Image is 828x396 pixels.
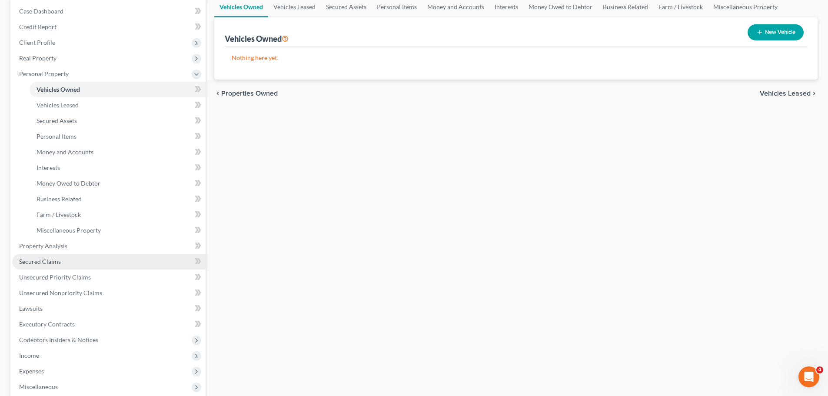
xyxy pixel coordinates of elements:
span: Codebtors Insiders & Notices [19,336,98,343]
span: Property Analysis [19,242,67,250]
span: Money and Accounts [37,148,93,156]
span: Money Owed to Debtor [37,180,100,187]
p: Nothing here yet! [232,53,800,62]
iframe: Intercom live chat [798,366,819,387]
a: Property Analysis [12,238,206,254]
a: Personal Items [30,129,206,144]
span: Income [19,352,39,359]
span: Miscellaneous Property [37,226,101,234]
span: Vehicles Leased [37,101,79,109]
a: Vehicles Owned [30,82,206,97]
a: Executory Contracts [12,316,206,332]
a: Interests [30,160,206,176]
span: Properties Owned [221,90,278,97]
span: Business Related [37,195,82,203]
span: 4 [816,366,823,373]
a: Lawsuits [12,301,206,316]
button: chevron_left Properties Owned [214,90,278,97]
a: Unsecured Priority Claims [12,270,206,285]
span: Secured Claims [19,258,61,265]
span: Lawsuits [19,305,43,312]
span: Unsecured Priority Claims [19,273,91,281]
span: Credit Report [19,23,57,30]
span: Vehicles Leased [760,90,811,97]
button: Vehicles Leased chevron_right [760,90,818,97]
a: Credit Report [12,19,206,35]
span: Unsecured Nonpriority Claims [19,289,102,296]
span: Case Dashboard [19,7,63,15]
a: Unsecured Nonpriority Claims [12,285,206,301]
span: Personal Items [37,133,76,140]
i: chevron_right [811,90,818,97]
a: Case Dashboard [12,3,206,19]
span: Personal Property [19,70,69,77]
a: Miscellaneous Property [30,223,206,238]
span: Miscellaneous [19,383,58,390]
a: Secured Assets [30,113,206,129]
i: chevron_left [214,90,221,97]
span: Vehicles Owned [37,86,80,93]
a: Money Owed to Debtor [30,176,206,191]
span: Secured Assets [37,117,77,124]
span: Real Property [19,54,57,62]
a: Secured Claims [12,254,206,270]
span: Expenses [19,367,44,375]
a: Money and Accounts [30,144,206,160]
span: Interests [37,164,60,171]
a: Farm / Livestock [30,207,206,223]
button: New Vehicle [748,24,804,40]
div: Vehicles Owned [225,33,289,44]
span: Executory Contracts [19,320,75,328]
span: Farm / Livestock [37,211,81,218]
span: Client Profile [19,39,55,46]
a: Vehicles Leased [30,97,206,113]
a: Business Related [30,191,206,207]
